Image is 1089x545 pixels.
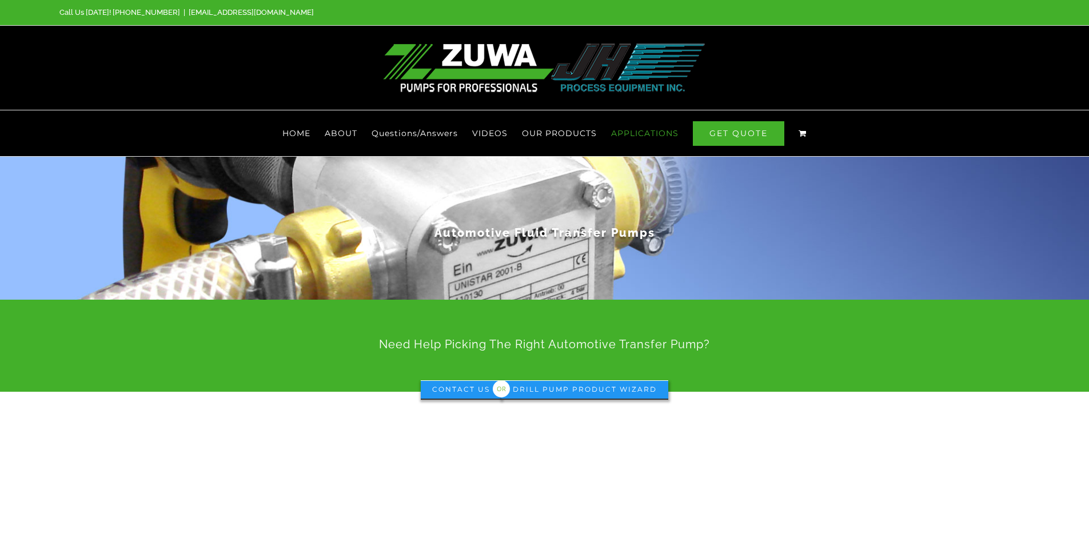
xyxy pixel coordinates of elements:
a: ABOUT [325,110,357,156]
span: OR [497,382,506,396]
a: APPLICATIONS [611,110,679,156]
a: [EMAIL_ADDRESS][DOMAIN_NAME] [189,8,314,17]
span: GET QUOTE [693,121,784,146]
a: View Cart [799,110,807,156]
h2: Need Help Picking The Right Automotive Transfer Pump? [210,337,879,352]
span: Call Us [DATE]! [PHONE_NUMBER] [59,8,180,17]
a: Drill Pump Product Wizard [501,380,668,399]
span: Contact Us [432,385,490,393]
span: ABOUT [325,129,357,137]
a: GET QUOTE [693,110,784,156]
h1: Automotive Fluid Transfer Pumps [210,225,879,241]
span: HOME [282,129,310,137]
a: Questions/Answers [372,110,458,156]
a: VIDEOS [472,110,508,156]
span: OUR PRODUCTS [522,129,597,137]
a: HOME [282,110,310,156]
span: Drill Pump Product Wizard [513,385,657,393]
a: Contact Us [421,380,501,399]
span: APPLICATIONS [611,129,679,137]
nav: Main Menu [59,110,1030,156]
span: VIDEOS [472,129,508,137]
span: Questions/Answers [372,129,458,137]
a: OUR PRODUCTS [522,110,597,156]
